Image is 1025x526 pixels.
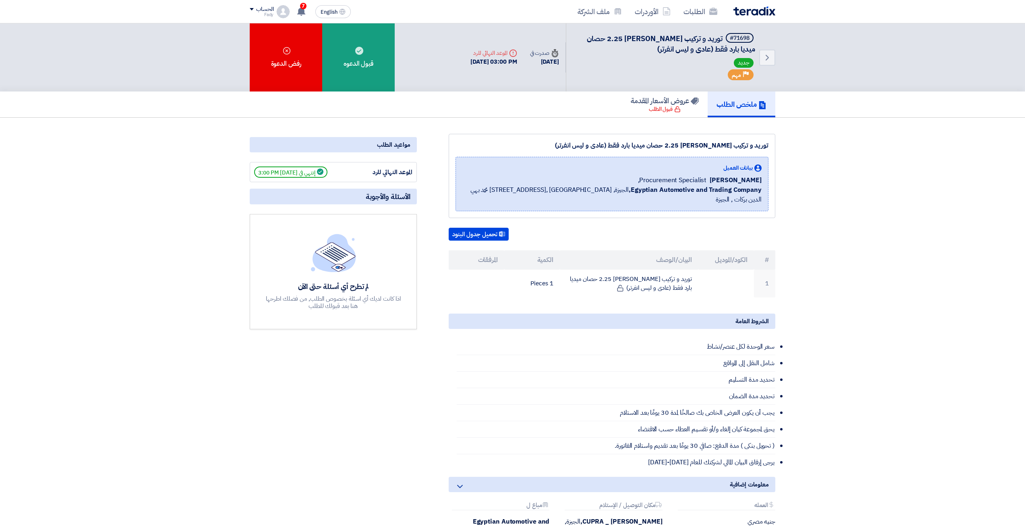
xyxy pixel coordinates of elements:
[366,192,410,201] span: الأسئلة والأجوبة
[322,23,395,91] div: قبول الدعوه
[457,438,775,454] li: ( تحويل بنكى ) مدة الدفع: صافي 30 يومًا بعد تقديم واستلام الفاتورة.
[678,502,775,510] div: العمله
[457,372,775,388] li: تحديد مدة التسليم
[277,5,290,18] img: profile_test.png
[452,502,549,510] div: مباع ل
[254,166,327,178] span: إنتهي في [DATE] 3:00 PM
[530,49,559,57] div: صدرت في
[250,137,417,152] div: مواعيد الطلب
[457,339,775,355] li: سعر الوحدة لكل عنصر/نشاط
[504,250,560,270] th: الكمية
[732,71,741,79] span: مهم
[456,141,768,150] div: توريد و تركيب [PERSON_NAME] 2.25 حصان ميديا بارد فقط (عادى و ليس انفرتر)
[723,164,753,172] span: بيانات العميل
[256,6,273,13] div: الحساب
[315,5,351,18] button: English
[457,405,775,421] li: يجب أن يكون العرض الخاص بك صالحًا لمدة 30 يومًا بعد الاستلام
[504,270,560,297] td: 1 Pieces
[457,388,775,405] li: تحديد مدة الضمان
[638,175,707,185] span: Procurement Specialist,
[622,91,708,117] a: عروض الأسعار المقدمة قبول الطلب
[457,421,775,438] li: يحق لمجموعة كيان إلغاء و/أو تقسيم العطاء حسب الاقتضاء
[631,96,699,105] h5: عروض الأسعار المقدمة
[449,250,504,270] th: المرفقات
[470,57,517,67] div: [DATE] 03:00 PM
[530,57,559,67] div: [DATE]
[698,250,754,270] th: الكود/الموديل
[710,175,762,185] span: [PERSON_NAME]
[730,480,769,489] span: معلومات إضافية
[457,454,775,470] li: يرجى إرفاق البيان المالي لشركتك للعام [DATE]-[DATE]
[649,105,681,113] div: قبول الطلب
[735,317,769,326] span: الشروط العامة
[677,2,724,21] a: الطلبات
[321,9,338,15] span: English
[470,49,517,57] div: الموعد النهائي للرد
[629,185,762,195] b: Egyptian Automotive and Trading Company,
[462,185,762,204] span: الجيزة, [GEOGRAPHIC_DATA] ,[STREET_ADDRESS] محمد بهي الدين بركات , الجيزة
[576,33,755,54] h5: توريد و تركيب تكييف كاريير 2.25 حصان ميديا بارد فقط (عادى و ليس انفرتر)
[628,2,677,21] a: الأوردرات
[754,270,775,297] td: 1
[265,295,402,310] div: اذا كانت لديك أي اسئلة بخصوص الطلب, من فضلك اطرحها هنا بعد قبولك للطلب
[265,282,402,291] div: لم تطرح أي أسئلة حتى الآن
[708,91,775,117] a: ملخص الطلب
[250,12,273,17] div: Fady
[457,355,775,372] li: شامل النقل إلى المواقع
[716,100,766,109] h5: ملخص الطلب
[734,58,754,68] span: جديد
[449,228,509,241] button: تحميل جدول البنود
[730,35,750,41] div: #71698
[300,3,306,9] span: 7
[560,270,699,297] td: توريد و تركيب [PERSON_NAME] 2.25 حصان ميديا بارد فقط (عادى و ليس انفرتر)
[754,250,775,270] th: #
[571,2,628,21] a: ملف الشركة
[675,518,775,526] div: جنيه مصري
[250,23,322,91] div: رفض الدعوة
[560,250,699,270] th: البيان/الوصف
[565,502,662,510] div: مكان التوصيل / الإستلام
[352,168,412,177] div: الموعد النهائي للرد
[733,6,775,16] img: Teradix logo
[311,234,356,272] img: empty_state_list.svg
[587,33,755,54] span: توريد و تركيب [PERSON_NAME] 2.25 حصان ميديا بارد فقط (عادى و ليس انفرتر)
